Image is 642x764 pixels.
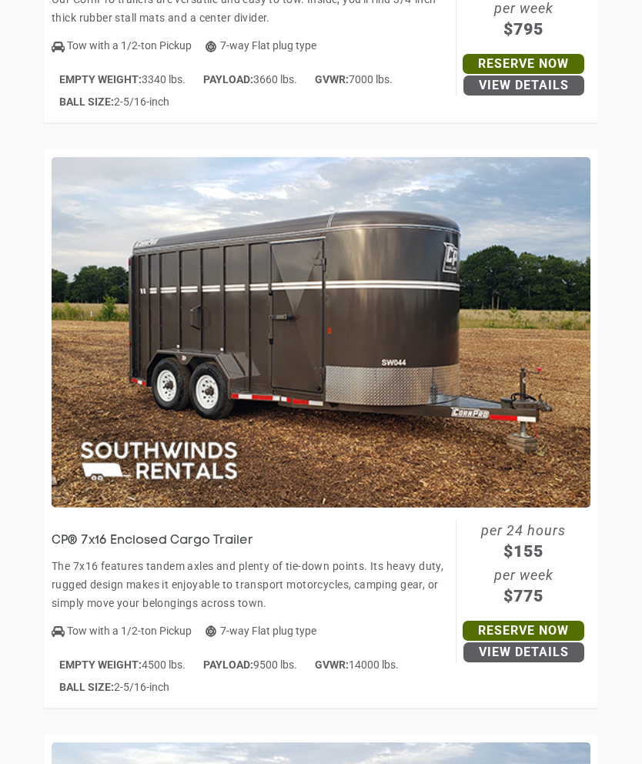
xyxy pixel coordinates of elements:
[203,73,253,85] strong: PAYLOAD:
[203,73,297,85] span: 3660 lbs.
[59,95,114,108] strong: BALL SIZE:
[203,658,297,671] span: 9500 lbs.
[52,534,261,548] h3: CP® 7x16 Enclosed Cargo Trailer
[456,17,590,42] span: $795
[315,658,399,671] span: 14000 lbs.
[59,658,186,671] span: 4500 lbs.
[463,621,584,641] a: Reserve Now
[59,681,114,693] strong: BALL SIZE:
[59,95,169,108] span: 2-5/16-inch
[203,658,253,671] strong: PAYLOAD:
[463,642,584,662] a: View Details
[52,157,590,508] img: SW044 - CP 7x16 Enclosed Cargo Trailer
[463,54,584,74] a: Reserve Now
[315,73,393,85] span: 7000 lbs.
[456,539,590,564] span: $155
[463,75,584,95] a: View Details
[59,658,142,671] strong: EMPTY WEIGHT:
[52,534,261,546] a: CP® 7x16 Enclosed Cargo Trailer
[456,584,590,608] span: $775
[67,625,192,637] span: Tow with a 1/2-ton Pickup
[67,39,192,52] span: Tow with a 1/2-ton Pickup
[206,39,316,52] span: 7-way Flat plug type
[59,681,169,693] span: 2-5/16-inch
[59,73,186,85] span: 3340 lbs.
[206,625,316,637] span: 7-way Flat plug type
[52,557,448,612] p: The 7x16 features tandem axles and plenty of tie-down points. Its heavy duty, rugged design makes...
[456,519,590,608] span: per 24 hours per week
[315,73,349,85] strong: GVWR:
[315,658,349,671] strong: GVWR:
[59,73,142,85] strong: EMPTY WEIGHT:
